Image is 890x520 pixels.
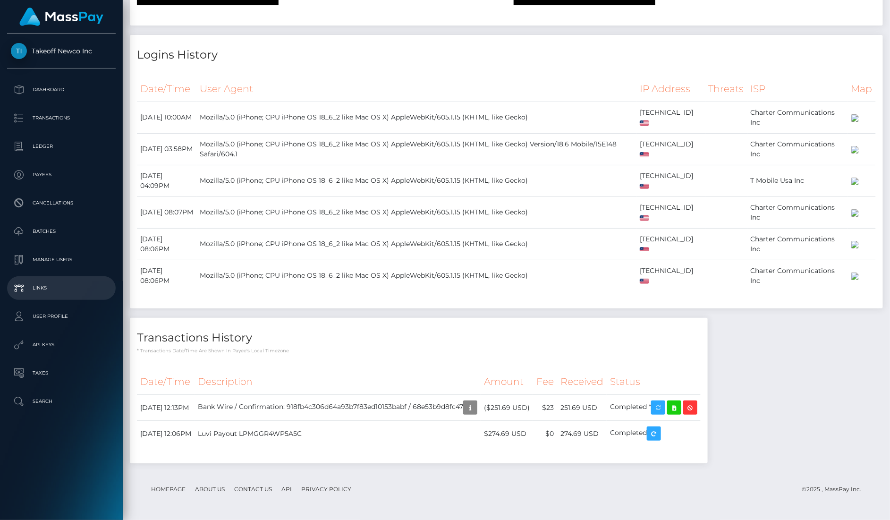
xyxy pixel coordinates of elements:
[137,421,195,447] td: [DATE] 12:06PM
[607,421,701,447] td: Completed
[747,196,848,228] td: Charter Communications Inc
[137,347,701,354] p: * Transactions date/time are shown in payee's local timezone
[7,390,116,413] a: Search
[607,369,701,395] th: Status
[137,196,197,228] td: [DATE] 08:07PM
[851,178,859,185] img: 200x100
[747,102,848,133] td: Charter Communications Inc
[7,135,116,158] a: Ledger
[851,209,859,217] img: 200x100
[195,369,481,395] th: Description
[11,394,112,409] p: Search
[278,482,296,496] a: API
[557,369,607,395] th: Received
[11,338,112,352] p: API Keys
[195,395,481,421] td: Bank Wire / Confirmation: 918fb4c306d64a93b7f83ed10153babf / 68e53b9d8fc47
[7,163,116,187] a: Payees
[747,228,848,260] td: Charter Communications Inc
[197,76,637,102] th: User Agent
[636,165,705,196] td: [TECHNICAL_ID]
[851,241,859,248] img: 200x100
[7,333,116,357] a: API Keys
[640,152,649,157] img: us.png
[11,196,112,210] p: Cancellations
[636,260,705,291] td: [TECHNICAL_ID]
[197,260,637,291] td: Mozilla/5.0 (iPhone; CPU iPhone OS 18_6_2 like Mac OS X) AppleWebKit/605.1.15 (KHTML, like Gecko)
[197,165,637,196] td: Mozilla/5.0 (iPhone; CPU iPhone OS 18_6_2 like Mac OS X) AppleWebKit/605.1.15 (KHTML, like Gecko)
[11,366,112,380] p: Taxes
[11,111,112,125] p: Transactions
[851,114,859,122] img: 200x100
[640,184,649,189] img: us.png
[636,228,705,260] td: [TECHNICAL_ID]
[11,139,112,153] p: Ledger
[640,215,649,221] img: us.png
[11,43,27,59] img: Takeoff Newco Inc
[7,47,116,55] span: Takeoff Newco Inc
[297,482,355,496] a: Privacy Policy
[851,273,859,280] img: 200x100
[533,395,557,421] td: $23
[640,279,649,284] img: us.png
[533,421,557,447] td: $0
[7,276,116,300] a: Links
[640,247,649,252] img: us.png
[607,395,701,421] td: Completed *
[11,83,112,97] p: Dashboard
[147,482,189,496] a: Homepage
[11,224,112,239] p: Batches
[137,330,701,346] h4: Transactions History
[636,196,705,228] td: [TECHNICAL_ID]
[230,482,276,496] a: Contact Us
[137,165,197,196] td: [DATE] 04:09PM
[195,421,481,447] td: Luvi Payout LPMGGR4WP5A5C
[197,102,637,133] td: Mozilla/5.0 (iPhone; CPU iPhone OS 18_6_2 like Mac OS X) AppleWebKit/605.1.15 (KHTML, like Gecko)
[137,133,197,165] td: [DATE] 03:58PM
[481,369,533,395] th: Amount
[747,165,848,196] td: T Mobile Usa Inc
[11,309,112,324] p: User Profile
[7,248,116,272] a: Manage Users
[848,76,876,102] th: Map
[137,102,197,133] td: [DATE] 10:00AM
[137,395,195,421] td: [DATE] 12:13PM
[7,78,116,102] a: Dashboard
[533,369,557,395] th: Fee
[636,102,705,133] td: [TECHNICAL_ID]
[7,220,116,243] a: Batches
[481,421,533,447] td: $274.69 USD
[11,168,112,182] p: Payees
[557,421,607,447] td: 274.69 USD
[197,196,637,228] td: Mozilla/5.0 (iPhone; CPU iPhone OS 18_6_2 like Mac OS X) AppleWebKit/605.1.15 (KHTML, like Gecko)
[11,253,112,267] p: Manage Users
[7,106,116,130] a: Transactions
[481,395,533,421] td: ($251.69 USD)
[11,281,112,295] p: Links
[197,133,637,165] td: Mozilla/5.0 (iPhone; CPU iPhone OS 18_6_2 like Mac OS X) AppleWebKit/605.1.15 (KHTML, like Gecko)...
[137,47,876,63] h4: Logins History
[636,76,705,102] th: IP Address
[636,133,705,165] td: [TECHNICAL_ID]
[705,76,747,102] th: Threats
[197,228,637,260] td: Mozilla/5.0 (iPhone; CPU iPhone OS 18_6_2 like Mac OS X) AppleWebKit/605.1.15 (KHTML, like Gecko)
[557,395,607,421] td: 251.69 USD
[802,484,869,494] div: © 2025 , MassPay Inc.
[137,369,195,395] th: Date/Time
[747,260,848,291] td: Charter Communications Inc
[747,76,848,102] th: ISP
[137,228,197,260] td: [DATE] 08:06PM
[747,133,848,165] td: Charter Communications Inc
[851,146,859,153] img: 200x100
[7,191,116,215] a: Cancellations
[137,76,197,102] th: Date/Time
[7,361,116,385] a: Taxes
[7,305,116,328] a: User Profile
[137,260,197,291] td: [DATE] 08:06PM
[19,8,103,26] img: MassPay Logo
[191,482,229,496] a: About Us
[640,120,649,126] img: us.png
